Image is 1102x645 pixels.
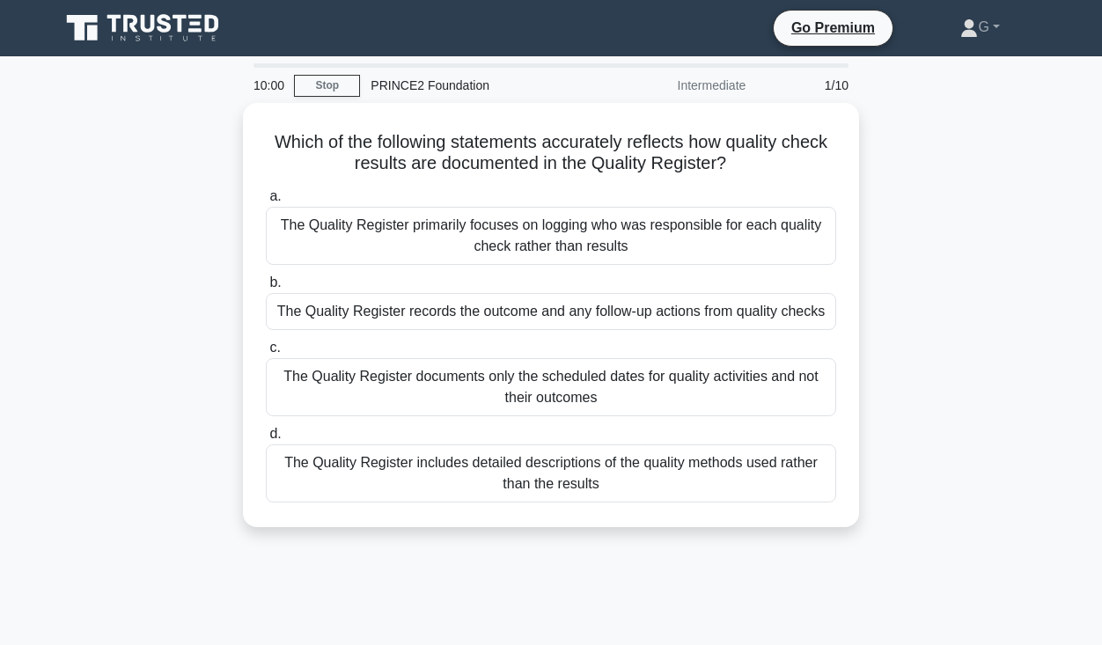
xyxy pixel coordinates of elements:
[269,426,281,441] span: d.
[918,10,1042,45] a: G
[264,131,838,175] h5: Which of the following statements accurately reflects how quality check results are documented in...
[360,68,602,103] div: PRINCE2 Foundation
[294,75,360,97] a: Stop
[269,275,281,290] span: b.
[266,358,836,416] div: The Quality Register documents only the scheduled dates for quality activities and not their outc...
[266,207,836,265] div: The Quality Register primarily focuses on logging who was responsible for each quality check rath...
[266,293,836,330] div: The Quality Register records the outcome and any follow-up actions from quality checks
[756,68,859,103] div: 1/10
[269,340,280,355] span: c.
[269,188,281,203] span: a.
[243,68,294,103] div: 10:00
[266,444,836,502] div: The Quality Register includes detailed descriptions of the quality methods used rather than the r...
[602,68,756,103] div: Intermediate
[781,17,885,39] a: Go Premium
